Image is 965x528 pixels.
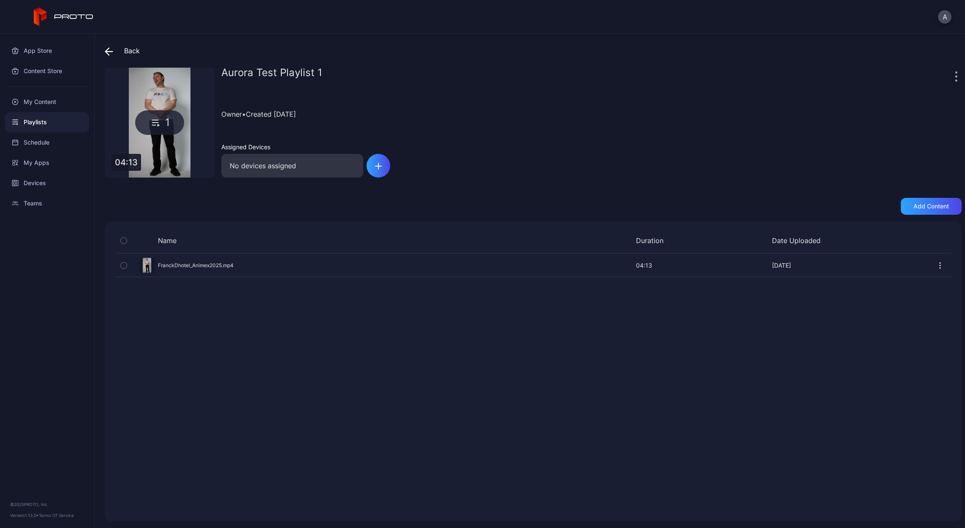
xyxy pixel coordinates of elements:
div: No devices assigned [221,154,363,178]
a: Devices [5,173,89,193]
button: A [938,10,951,24]
a: My Content [5,92,89,112]
div: Duration [636,236,678,245]
div: Owner • Created [DATE] [221,95,962,133]
div: Date Uploaded [772,236,835,245]
div: © 2025 PROTO, Inc. [10,501,84,508]
div: Name [133,236,542,245]
a: Schedule [5,132,89,153]
a: Content Store [5,61,89,81]
div: Add content [913,203,949,210]
a: My Apps [5,153,89,173]
a: Playlists [5,112,89,132]
div: Assigned Devices [221,143,363,150]
div: Back [105,41,140,61]
a: Teams [5,193,89,213]
span: Version 1.13.0 • [10,513,39,518]
a: Terms Of Service [39,513,74,518]
div: Aurora Test Playlist 1 [221,68,953,85]
a: App Store [5,41,89,61]
button: Add content [901,198,962,215]
div: 1 [135,110,184,135]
